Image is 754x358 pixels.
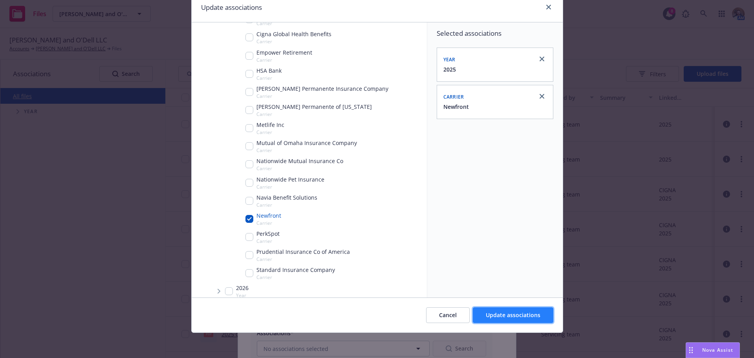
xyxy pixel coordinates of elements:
button: Newfront [443,103,469,111]
span: Carrier [256,184,324,190]
span: Year [236,292,249,299]
span: Update associations [486,311,540,319]
span: [PERSON_NAME] Permanente of [US_STATE] [256,103,372,111]
a: close [537,92,547,101]
span: Mutual of Omaha Insurance Company [256,139,357,147]
span: Carrier [256,147,357,154]
span: Nationwide Mutual Insurance Co [256,157,343,165]
a: close [544,2,553,12]
span: Carrier [256,111,372,117]
h1: Update associations [201,2,262,13]
span: Carrier [256,256,350,263]
span: 2026 [236,284,249,292]
span: Standard Insurance Company [256,266,335,274]
span: Metlife Inc [256,121,284,129]
span: PerkSpot [256,229,280,238]
span: Newfront [256,211,281,220]
span: Carrier [256,220,281,226]
span: HSA Bank [256,66,282,75]
span: Nationwide Pet Insurance [256,175,324,184]
span: Nova Assist [702,347,733,353]
span: Selected associations [437,29,553,38]
span: Navia Benefit Solutions [256,193,317,202]
span: Carrier [256,57,312,63]
span: Year [443,56,456,63]
span: Carrier [256,93,388,99]
span: Carrier [256,274,335,281]
span: Carrier [256,202,317,208]
span: Carrier [256,75,282,81]
a: close [537,54,547,64]
div: Drag to move [686,343,696,358]
span: [PERSON_NAME] Permanente Insurance Company [256,84,388,93]
span: Carrier [256,129,284,136]
span: Carrier [256,38,331,45]
span: Carrier [256,238,280,244]
span: Carrier [256,20,273,27]
button: Cancel [426,307,470,323]
span: Cigna Global Health Benefits [256,30,331,38]
span: Cancel [439,311,457,319]
span: Prudential Insurance Co of America [256,248,350,256]
span: Carrier [443,94,464,100]
span: Empower Retirement [256,48,312,57]
span: Carrier [256,165,343,172]
button: Nova Assist [686,342,740,358]
button: Update associations [473,307,553,323]
button: 2025 [443,65,456,73]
